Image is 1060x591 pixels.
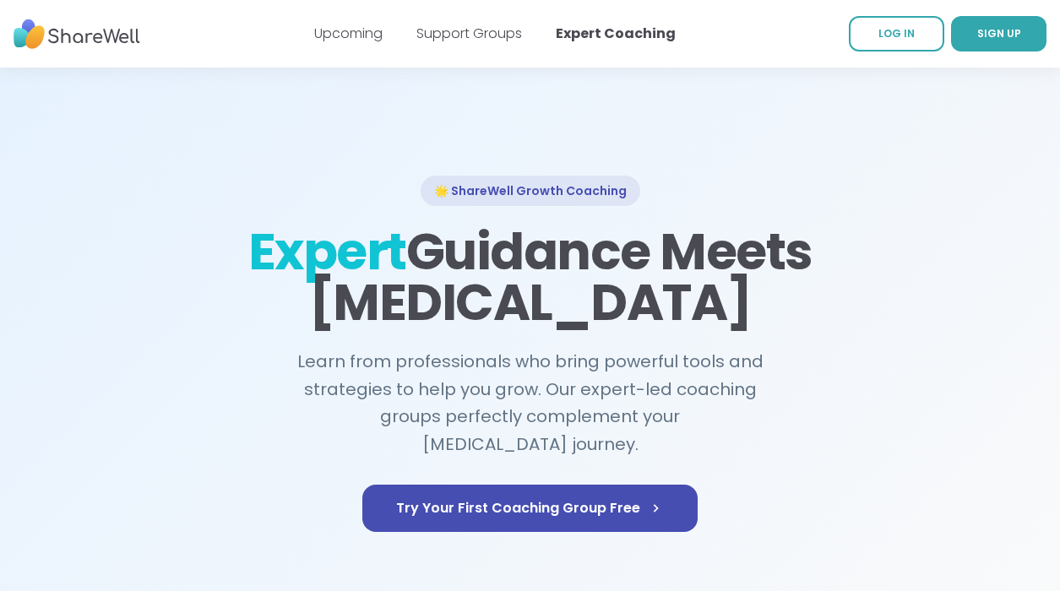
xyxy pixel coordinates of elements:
[14,11,140,57] img: ShareWell Nav Logo
[421,176,640,206] div: 🌟 ShareWell Growth Coaching
[287,348,774,458] h2: Learn from professionals who bring powerful tools and strategies to help you grow. Our expert-led...
[396,498,664,518] span: Try Your First Coaching Group Free
[416,24,522,43] a: Support Groups
[849,16,944,52] a: LOG IN
[314,24,383,43] a: Upcoming
[556,24,676,43] a: Expert Coaching
[248,216,406,287] span: Expert
[951,16,1046,52] a: SIGN UP
[878,26,915,41] span: LOG IN
[362,485,698,532] a: Try Your First Coaching Group Free
[247,226,814,328] h1: Guidance Meets [MEDICAL_DATA]
[977,26,1021,41] span: SIGN UP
